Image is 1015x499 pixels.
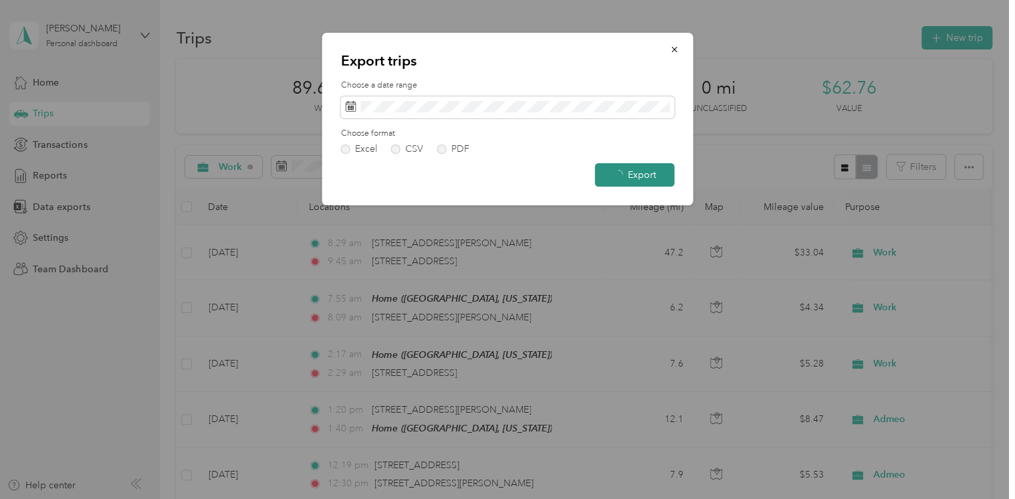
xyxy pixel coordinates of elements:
[341,52,675,70] p: Export trips
[341,80,675,92] label: Choose a date range
[940,424,1015,499] iframe: Everlance-gr Chat Button Frame
[595,163,675,187] button: Export
[341,128,675,140] label: Choose format
[451,144,469,154] div: PDF
[355,144,377,154] div: Excel
[405,144,423,154] div: CSV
